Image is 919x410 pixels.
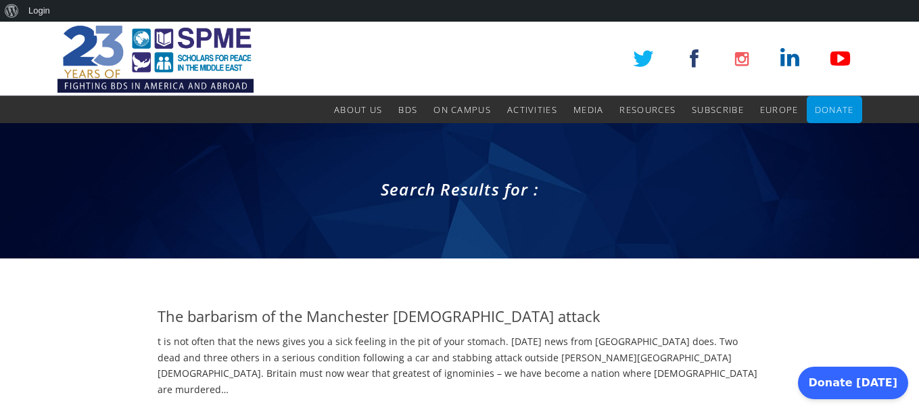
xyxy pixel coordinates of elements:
[334,96,382,123] a: About Us
[760,96,799,123] a: Europe
[815,96,854,123] a: Donate
[507,104,557,116] span: Activities
[334,104,382,116] span: About Us
[57,178,862,201] div: Search Results for :
[760,104,799,116] span: Europe
[158,334,761,398] p: t is not often that the news gives you a sick feeling in the pit of your stomach. [DATE] news fro...
[619,96,676,123] a: Resources
[573,104,604,116] span: Media
[573,96,604,123] a: Media
[398,96,417,123] a: BDS
[619,104,676,116] span: Resources
[433,104,491,116] span: On Campus
[433,96,491,123] a: On Campus
[158,306,600,327] h4: The barbarism of the Manchester [DEMOGRAPHIC_DATA] attack
[507,96,557,123] a: Activities
[815,104,854,116] span: Donate
[692,104,744,116] span: Subscribe
[57,22,254,96] img: SPME
[398,104,417,116] span: BDS
[692,96,744,123] a: Subscribe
